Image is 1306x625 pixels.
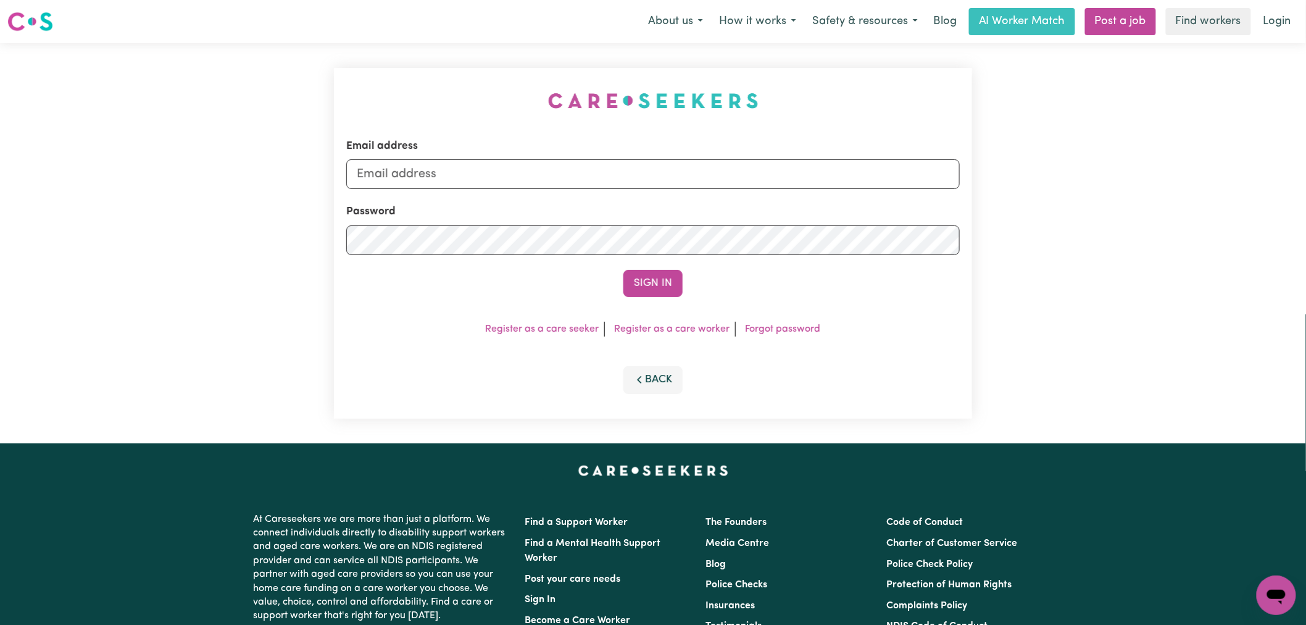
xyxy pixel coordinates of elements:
[578,466,728,476] a: Careseekers home page
[1166,8,1251,35] a: Find workers
[887,601,968,611] a: Complaints Policy
[525,518,628,527] a: Find a Support Worker
[705,539,769,548] a: Media Centre
[1256,8,1299,35] a: Login
[525,539,660,563] a: Find a Mental Health Support Worker
[887,580,1012,590] a: Protection of Human Rights
[711,9,804,35] button: How it works
[705,518,767,527] a: The Founders
[346,159,960,189] input: Email address
[7,7,53,36] a: Careseekers logo
[705,560,726,569] a: Blog
[525,574,620,584] a: Post your care needs
[7,10,53,33] img: Careseekers logo
[615,324,730,334] a: Register as a care worker
[623,366,683,393] button: Back
[887,560,973,569] a: Police Check Policy
[1257,576,1296,615] iframe: Button to launch messaging window
[525,595,555,605] a: Sign In
[887,539,1018,548] a: Charter of Customer Service
[804,9,926,35] button: Safety & resources
[346,138,418,154] label: Email address
[969,8,1075,35] a: AI Worker Match
[705,580,767,590] a: Police Checks
[346,204,396,220] label: Password
[746,324,821,334] a: Forgot password
[926,8,964,35] a: Blog
[1085,8,1156,35] a: Post a job
[705,601,755,611] a: Insurances
[623,270,683,297] button: Sign In
[486,324,599,334] a: Register as a care seeker
[887,518,963,527] a: Code of Conduct
[640,9,711,35] button: About us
